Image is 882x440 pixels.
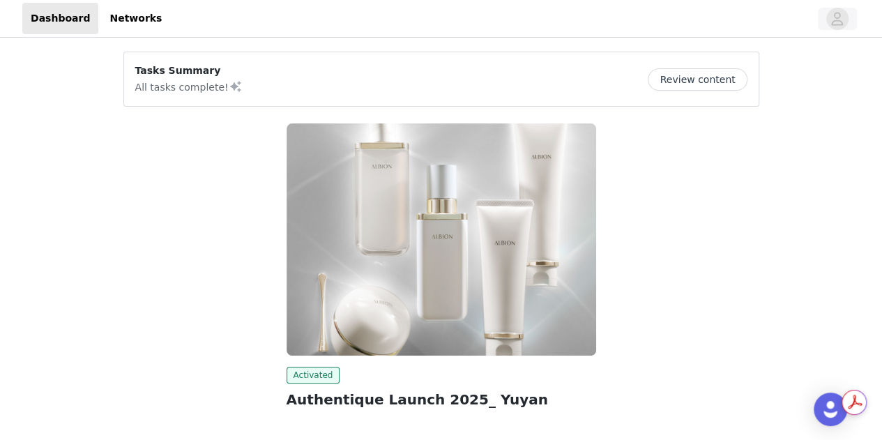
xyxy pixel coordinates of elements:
[814,393,847,426] div: Open Intercom Messenger
[648,68,747,91] button: Review content
[287,123,596,356] img: ALBION
[22,3,98,34] a: Dashboard
[135,78,243,95] p: All tasks complete!
[287,389,596,410] h2: Authentique Launch 2025_ Yuyan
[101,3,170,34] a: Networks
[830,8,844,30] div: avatar
[287,367,340,384] span: Activated
[135,63,243,78] p: Tasks Summary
